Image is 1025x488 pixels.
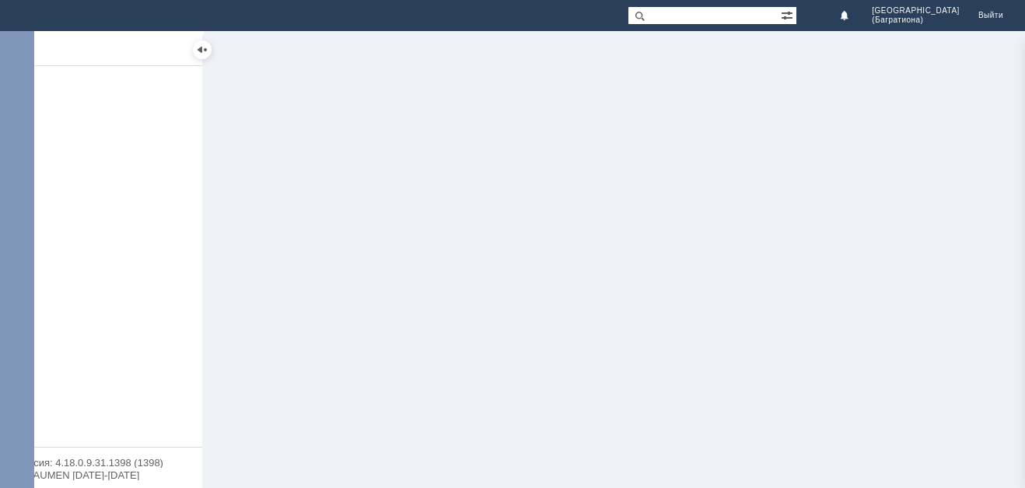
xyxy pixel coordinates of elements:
div: Версия: 4.18.0.9.31.1398 (1398) [16,458,187,468]
div: © NAUMEN [DATE]-[DATE] [16,470,187,480]
div: Скрыть меню [193,40,212,59]
span: (Багратиона) [872,16,923,25]
span: Расширенный поиск [781,7,796,22]
span: [GEOGRAPHIC_DATA] [872,6,960,16]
